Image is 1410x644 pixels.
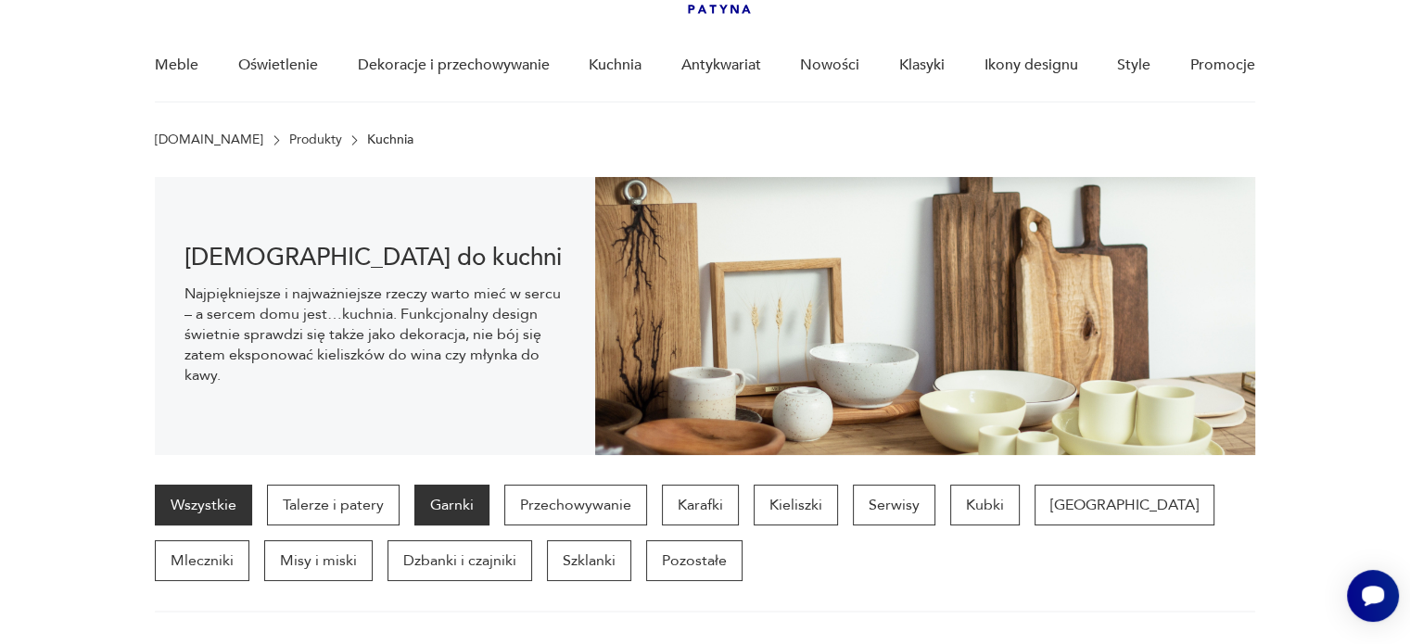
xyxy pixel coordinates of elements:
a: Ikony designu [984,30,1077,101]
a: Klasyki [899,30,945,101]
a: [GEOGRAPHIC_DATA] [1035,485,1214,525]
a: Serwisy [853,485,935,525]
p: Najpiękniejsze i najważniejsze rzeczy warto mieć w sercu – a sercem domu jest…kuchnia. Funkcjonal... [184,284,565,385]
p: Kuchnia [367,133,413,147]
a: Produkty [289,133,342,147]
a: Promocje [1190,30,1255,101]
a: Garnki [414,485,489,525]
a: Kubki [950,485,1020,525]
a: Karafki [662,485,739,525]
a: Szklanki [547,540,631,581]
a: [DOMAIN_NAME] [155,133,263,147]
a: Antykwariat [681,30,761,101]
a: Przechowywanie [504,485,647,525]
a: Meble [155,30,198,101]
a: Pozostałe [646,540,743,581]
a: Kuchnia [589,30,641,101]
img: b2f6bfe4a34d2e674d92badc23dc4074.jpg [595,177,1255,455]
a: Misy i miski [264,540,373,581]
iframe: Smartsupp widget button [1347,570,1399,622]
a: Nowości [800,30,859,101]
a: Wszystkie [155,485,252,525]
a: Mleczniki [155,540,249,581]
a: Style [1117,30,1150,101]
a: Dzbanki i czajniki [387,540,532,581]
a: Talerze i patery [267,485,400,525]
a: Kieliszki [754,485,838,525]
h1: [DEMOGRAPHIC_DATA] do kuchni [184,246,565,269]
a: Oświetlenie [238,30,318,101]
a: Dekoracje i przechowywanie [357,30,549,101]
